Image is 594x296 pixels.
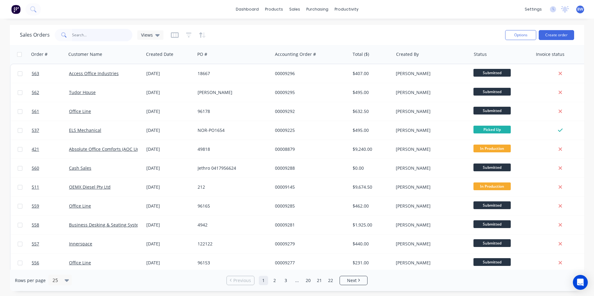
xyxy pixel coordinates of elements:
[353,70,389,77] div: $407.00
[69,203,91,209] a: Office Line
[275,127,344,133] div: 00009225
[32,140,69,159] a: 421
[197,51,207,57] div: PO #
[539,30,574,40] button: Create order
[353,241,389,247] div: $440.00
[473,201,511,209] span: Submitted
[396,222,465,228] div: [PERSON_NAME]
[473,126,511,133] span: Picked Up
[198,222,267,228] div: 4942
[15,277,46,284] span: Rows per page
[315,276,324,285] a: Page 21
[198,260,267,266] div: 96153
[326,276,335,285] a: Page 22
[69,89,96,95] a: Tudor House
[146,70,193,77] div: [DATE]
[69,184,111,190] a: OEMX Diesel Pty Ltd
[32,235,69,253] a: 557
[340,277,367,284] a: Next page
[473,182,511,190] span: In Production
[233,277,251,284] span: Previous
[353,165,389,171] div: $0.00
[396,127,465,133] div: [PERSON_NAME]
[32,127,39,133] span: 537
[473,220,511,228] span: Submitted
[275,51,316,57] div: Accounting Order #
[353,108,389,114] div: $632.50
[32,178,69,196] a: 511
[474,51,487,57] div: Status
[32,203,39,209] span: 559
[505,30,536,40] button: Options
[32,70,39,77] span: 563
[396,203,465,209] div: [PERSON_NAME]
[473,107,511,114] span: Submitted
[69,260,91,266] a: Office Line
[275,89,344,96] div: 00009295
[32,89,39,96] span: 562
[275,241,344,247] div: 00009279
[198,89,267,96] div: [PERSON_NAME]
[573,275,588,290] div: Open Intercom Messenger
[233,5,262,14] a: dashboard
[270,276,279,285] a: Page 2
[32,121,69,140] a: 537
[227,277,254,284] a: Previous page
[292,276,302,285] a: Jump forward
[259,276,268,285] a: Page 1 is your current page
[32,146,39,152] span: 421
[331,5,362,14] div: productivity
[32,159,69,177] a: 560
[198,108,267,114] div: 96178
[32,222,39,228] span: 558
[353,89,389,96] div: $495.00
[473,88,511,96] span: Submitted
[396,165,465,171] div: [PERSON_NAME]
[347,277,357,284] span: Next
[353,51,369,57] div: Total ($)
[224,276,370,285] ul: Pagination
[72,29,133,41] input: Search...
[473,145,511,152] span: In Production
[146,108,193,114] div: [DATE]
[396,260,465,266] div: [PERSON_NAME]
[146,203,193,209] div: [DATE]
[473,239,511,247] span: Submitted
[275,108,344,114] div: 00009292
[275,203,344,209] div: 00009285
[198,146,267,152] div: 49818
[275,184,344,190] div: 00009145
[303,5,331,14] div: purchasing
[353,203,389,209] div: $462.00
[275,165,344,171] div: 00009288
[68,51,102,57] div: Customer Name
[69,222,145,228] a: Business Desking & Seating Systems
[32,241,39,247] span: 557
[31,51,48,57] div: Order #
[146,127,193,133] div: [DATE]
[69,146,156,152] a: Absolute Office Comforts (AOC Unit Trust)
[32,197,69,215] a: 559
[32,184,39,190] span: 511
[32,216,69,234] a: 558
[198,203,267,209] div: 96165
[69,70,119,76] a: Access Office Industries
[141,32,153,38] span: Views
[146,89,193,96] div: [DATE]
[32,108,39,114] span: 561
[146,260,193,266] div: [DATE]
[281,276,290,285] a: Page 3
[146,184,193,190] div: [DATE]
[396,241,465,247] div: [PERSON_NAME]
[473,164,511,171] span: Submitted
[69,108,91,114] a: Office Line
[536,51,564,57] div: Invoice status
[275,222,344,228] div: 00009281
[146,146,193,152] div: [DATE]
[396,184,465,190] div: [PERSON_NAME]
[396,108,465,114] div: [PERSON_NAME]
[69,165,91,171] a: Cash Sales
[146,222,193,228] div: [DATE]
[353,127,389,133] div: $495.00
[577,7,583,12] span: BW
